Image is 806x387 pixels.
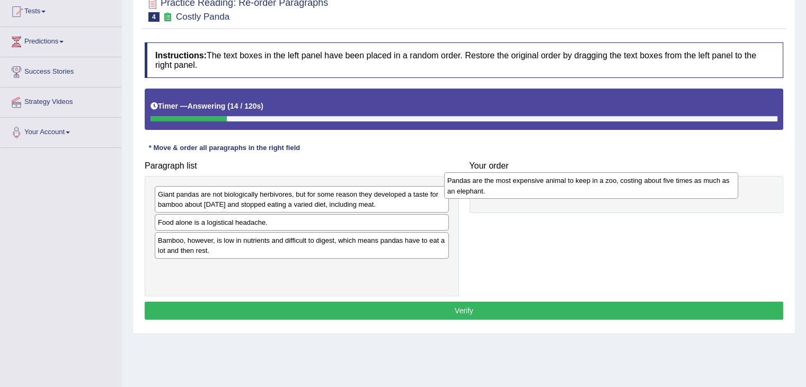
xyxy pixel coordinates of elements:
[155,51,207,60] b: Instructions:
[176,12,229,22] small: Costly Panda
[1,57,121,84] a: Success Stories
[155,214,449,231] div: Food alone is a logistical headache.
[145,161,459,171] h4: Paragraph list
[145,302,783,320] button: Verify
[230,102,261,110] b: 14 / 120s
[1,27,121,54] a: Predictions
[1,118,121,144] a: Your Account
[162,12,173,22] small: Exam occurring question
[145,143,304,153] div: * Move & order all paragraphs in the right field
[148,12,160,22] span: 4
[444,172,738,199] div: Pandas are the most expensive animal to keep in a zoo, costing about five times as much as an ele...
[1,87,121,114] a: Strategy Videos
[261,102,263,110] b: )
[470,161,784,171] h4: Your order
[227,102,230,110] b: (
[188,102,226,110] b: Answering
[150,102,263,110] h5: Timer —
[145,42,783,78] h4: The text boxes in the left panel have been placed in a random order. Restore the original order b...
[155,232,449,259] div: Bamboo, however, is low in nutrients and difficult to digest, which means pandas have to eat a lo...
[155,186,449,213] div: Giant pandas are not biologically herbivores, but for some reason they developed a taste for bamb...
